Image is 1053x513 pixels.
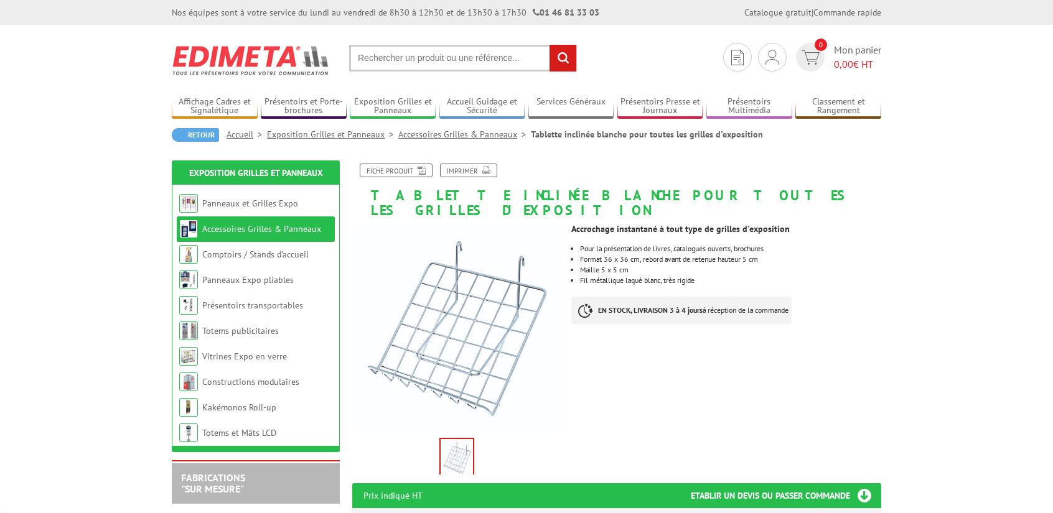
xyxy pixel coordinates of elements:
img: accessoires_et3636.jpg [441,439,473,478]
a: Accueil [227,129,267,140]
a: Panneaux Expo pliables [202,274,294,285]
a: Exposition Grilles et Panneaux [189,167,323,178]
a: Commande rapide [813,7,881,18]
a: Panneaux et Grilles Expo [202,198,298,209]
strong: EN STOCK, LIVRAISON 3 à 4 jours [598,305,703,315]
li: Pour la présentation de livres, catalogues ouverts, brochures [580,245,881,252]
a: Vitrines Expo en verre [202,351,287,362]
a: Exposition Grilles et Panneaux [350,96,436,117]
h1: Tablette inclinée blanche pour toutes les grilles d'exposition [343,164,891,218]
input: rechercher [550,45,576,72]
div: | [744,6,881,19]
li: Fil métallique laqué blanc, très rigide [580,277,881,284]
h3: Etablir un devis ou passer commande [691,483,881,508]
img: Présentoirs transportables [179,296,198,315]
img: Panneaux Expo pliables [179,270,198,289]
a: Affichage Cadres et Signalétique [172,96,258,117]
div: Nos équipes sont à votre service du lundi au vendredi de 8h30 à 12h30 et de 13h30 à 17h30 [172,6,599,19]
img: devis rapide [765,50,779,65]
img: Kakémonos Roll-up [179,398,198,417]
strong: 01 46 81 33 03 [533,7,599,18]
span: 0 [815,39,827,51]
li: Tablette inclinée blanche pour toutes les grilles d'exposition [531,128,763,141]
img: devis rapide [731,50,744,65]
a: Totems publicitaires [202,325,279,336]
img: Edimeta [172,37,330,83]
input: Rechercher un produit ou une référence... [349,45,577,72]
span: Mon panier [834,43,881,72]
span: € HT [834,57,881,72]
p: Prix indiqué HT [363,483,423,508]
li: Maille 5 x 5 cm [580,266,881,274]
a: Présentoirs Presse et Journaux [617,96,703,117]
a: Présentoirs Multimédia [706,96,792,117]
a: Présentoirs transportables [202,300,303,311]
li: Format 36 x 36 cm, rebord avant de retenue hauteur 5 cm [580,256,881,263]
img: Panneaux et Grilles Expo [179,194,198,213]
span: 0,00 [834,58,853,70]
a: Accessoires Grilles & Panneaux [398,129,531,140]
a: Retour [172,128,219,142]
a: Comptoirs / Stands d'accueil [202,249,309,260]
a: Constructions modulaires [202,376,299,387]
a: Catalogue gratuit [744,7,812,18]
a: Accueil Guidage et Sécurité [439,96,525,117]
p: à réception de la commande [571,297,792,324]
a: Services Généraux [528,96,614,117]
img: Accessoires Grilles & Panneaux [179,220,198,238]
a: Fiche produit [360,164,433,177]
img: Comptoirs / Stands d'accueil [179,245,198,264]
a: Exposition Grilles et Panneaux [267,129,398,140]
img: Totems et Mâts LCD [179,423,198,442]
strong: Accrochage instantané à tout type de grilles d'exposition [571,223,790,234]
a: devis rapide 0 Mon panier 0,00€ HT [793,43,881,72]
a: Imprimer [440,164,497,177]
img: Totems publicitaires [179,321,198,340]
img: Constructions modulaires [179,372,198,391]
a: Classement et Rangement [795,96,881,117]
img: Vitrines Expo en verre [179,347,198,366]
a: Kakémonos Roll-up [202,402,276,413]
a: FABRICATIONS"Sur Mesure" [181,471,245,495]
a: Accessoires Grilles & Panneaux [202,223,321,234]
a: Présentoirs et Porte-brochures [261,96,347,117]
a: Totems et Mâts LCD [202,427,276,438]
img: devis rapide [802,50,820,65]
img: accessoires_et3636.jpg [352,224,562,433]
